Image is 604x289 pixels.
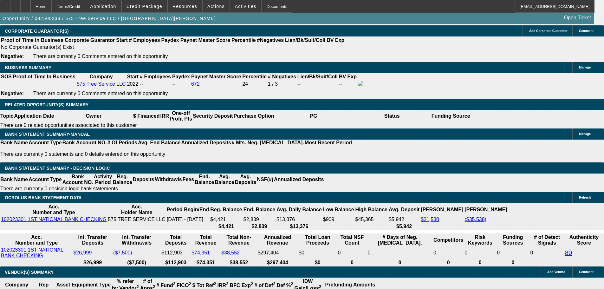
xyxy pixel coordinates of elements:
sup: 2 [214,281,216,286]
th: End. Balance [243,204,276,216]
th: One-off Profit Pts [169,110,192,122]
b: # Negatives [268,74,296,79]
span: Add Corporate Guarantor [529,29,568,33]
img: facebook-icon.png [358,81,363,86]
b: Corporate Guarantor [65,37,115,43]
th: # Days of Neg. [MEDICAL_DATA]. [367,234,433,246]
td: $2,839 [243,216,276,223]
th: 0 [497,259,529,266]
td: $13,376 [276,216,322,223]
th: [PERSON_NAME] [464,204,507,216]
span: Resources [172,4,197,9]
th: 0 [433,259,464,266]
span: Refresh [579,196,591,199]
b: # Fund [156,283,175,288]
button: Credit Package [122,0,167,12]
th: Annualized Revenue [257,234,298,246]
b: Paydex [172,74,190,79]
th: Total Loan Proceeds [298,234,337,246]
th: PG [274,110,353,122]
th: Competitors [433,234,464,246]
th: Account Type [28,140,62,146]
th: Annualized Deposits [181,140,231,146]
sup: 2 [251,281,253,286]
th: $38,552 [221,259,257,266]
td: -- [339,81,357,88]
th: $5,942 [388,223,420,230]
b: # of Def [255,283,276,288]
b: Percentile [242,74,266,79]
th: # Mts. Neg. [MEDICAL_DATA]. [231,140,304,146]
th: Proof of Time In Business [1,37,64,43]
span: OCROLUS BANK STATEMENT DATA [5,195,81,200]
button: Application [85,0,121,12]
th: # of Detect Signals [530,234,564,246]
th: Acc. Number and Type [1,234,72,246]
th: Status [353,110,431,122]
th: Int. Transfer Deposits [73,234,112,246]
b: Paynet Master Score [191,74,241,79]
th: Avg. End Balance [138,140,181,146]
td: 0 [464,247,496,259]
b: Percentile [231,37,256,43]
th: $13,376 [276,223,322,230]
b: Lien/Bk/Suit/Coll [285,37,325,43]
td: $4,421 [210,216,242,223]
a: 80 [565,249,572,256]
div: $297,404 [258,250,297,256]
td: 0 [367,247,433,259]
th: $2,839 [243,223,276,230]
th: Purchase Option [233,110,274,122]
td: $112,903 [161,247,191,259]
td: 575 TREE SERVICE LLC [107,216,166,223]
span: Manage [579,66,591,69]
span: CORPORATE GUARANTOR(S) [5,29,69,34]
span: Manage [579,132,591,136]
th: Activity Period [94,174,113,186]
span: There are currently 0 Comments entered on this opportunity [33,91,168,96]
th: ($7,500) [113,259,160,266]
b: Start [116,37,127,43]
th: $0 [298,259,337,266]
th: Deposits [133,174,155,186]
a: $21,530 [421,217,439,222]
span: Actions [207,4,225,9]
th: [PERSON_NAME] [420,204,464,216]
td: -- [297,81,338,88]
th: Most Recent Period [304,140,352,146]
b: Paynet Master Score [180,37,230,43]
th: Period Begin/End [166,204,209,216]
a: ($7,500) [113,250,132,255]
sup: 2 [136,284,139,289]
b: # Employees [140,74,171,79]
th: Int. Transfer Withdrawals [113,234,160,246]
th: Bank Account NO. [62,140,107,146]
td: -- [172,81,190,88]
b: BV Exp [327,37,344,43]
b: #Negatives [257,37,284,43]
span: -- [140,81,143,87]
b: Negative: [1,91,24,96]
sup: 2 [273,281,275,286]
sup: 2 [226,281,228,286]
span: RELATED OPPORTUNITY(S) SUMMARY [5,102,88,107]
b: IRR [217,283,228,288]
b: Negative: [1,54,24,59]
sup: 2 [189,281,191,286]
sup: 2 [173,281,175,286]
td: No Corporate Guarantor(s) Exist [1,44,347,50]
th: 0 [464,259,496,266]
div: 1 / 3 [268,81,296,87]
b: Rep [39,282,49,287]
td: 0 [433,247,464,259]
a: 672 [191,81,200,87]
b: Asset Equipment Type [56,282,111,287]
span: Credit Package [127,4,162,9]
b: FICO [177,283,191,288]
th: $297,404 [257,259,298,266]
th: Owner [55,110,133,122]
a: ($35,538) [464,217,486,222]
td: 0 [497,247,529,259]
a: $26,999 [73,250,92,255]
th: Avg. Deposits [235,174,257,186]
